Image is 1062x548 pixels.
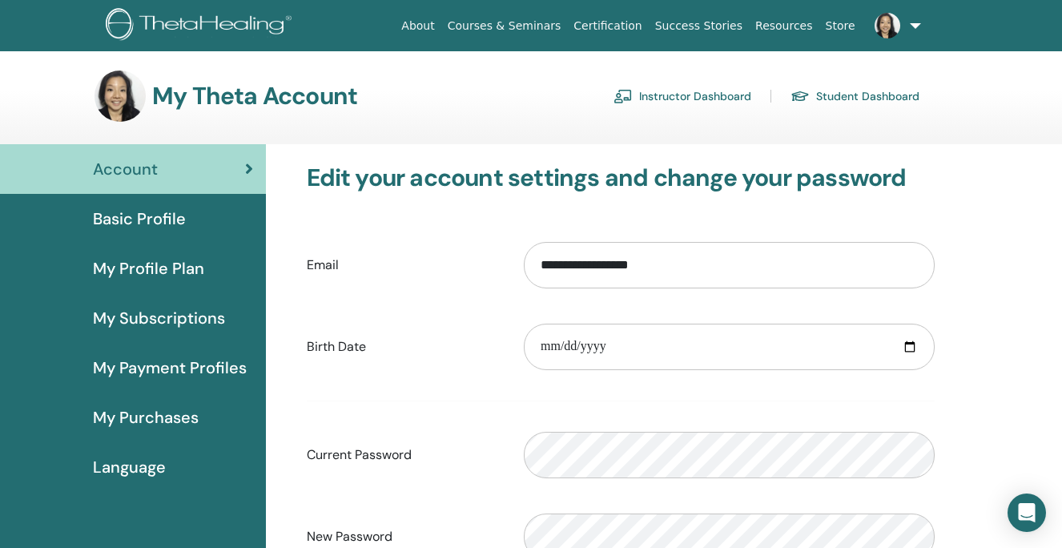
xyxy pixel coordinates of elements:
div: Open Intercom Messenger [1008,494,1046,532]
span: Basic Profile [93,207,186,231]
a: Success Stories [649,11,749,41]
span: My Profile Plan [93,256,204,280]
a: Courses & Seminars [441,11,568,41]
img: default.jpg [95,71,146,122]
img: logo.png [106,8,297,44]
h3: My Theta Account [152,82,357,111]
img: default.jpg [875,13,900,38]
label: Birth Date [295,332,512,362]
img: graduation-cap.svg [790,90,810,103]
span: My Payment Profiles [93,356,247,380]
label: Email [295,250,512,280]
span: My Subscriptions [93,306,225,330]
a: Certification [567,11,648,41]
a: About [395,11,440,41]
span: Account [93,157,158,181]
label: Current Password [295,440,512,470]
a: Resources [749,11,819,41]
a: Student Dashboard [790,83,919,109]
a: Store [819,11,862,41]
span: Language [93,455,166,479]
img: chalkboard-teacher.svg [613,89,633,103]
h3: Edit your account settings and change your password [307,163,935,192]
a: Instructor Dashboard [613,83,751,109]
span: My Purchases [93,405,199,429]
